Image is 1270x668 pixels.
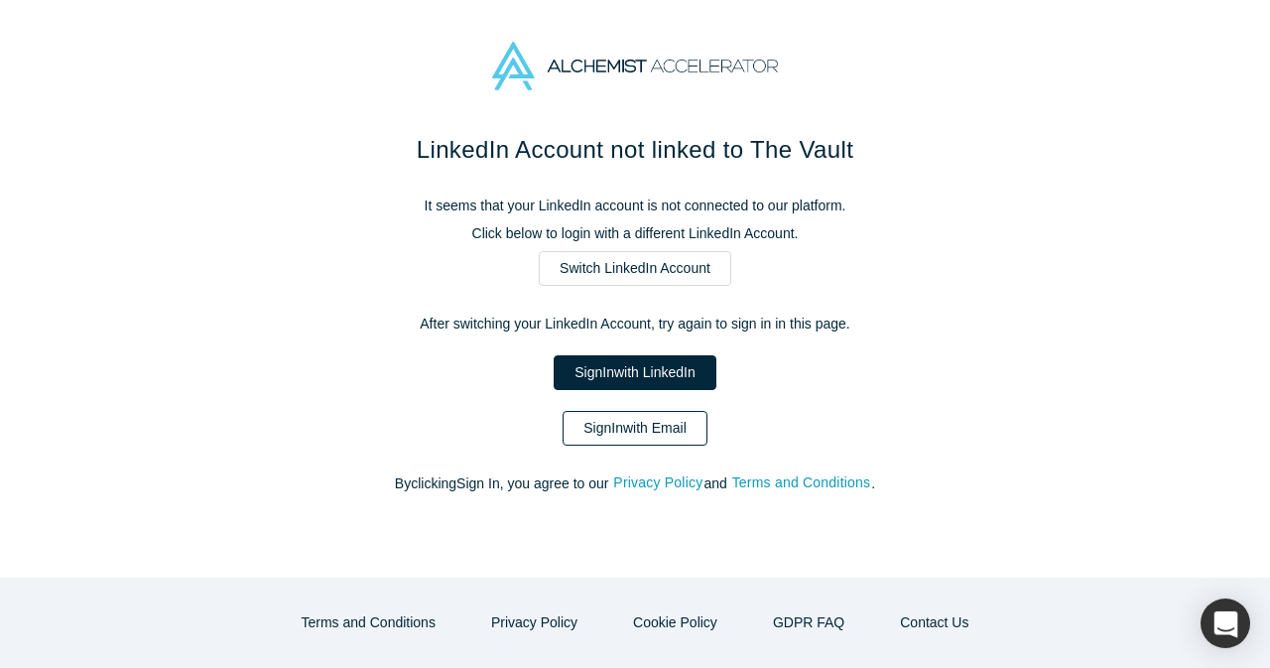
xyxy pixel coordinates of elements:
button: Terms and Conditions [281,605,456,640]
button: Privacy Policy [612,471,703,494]
button: Contact Us [879,605,989,640]
button: Terms and Conditions [731,471,872,494]
a: SignInwith Email [563,411,707,446]
p: Click below to login with a different LinkedIn Account. [218,223,1052,244]
h1: LinkedIn Account not linked to The Vault [218,132,1052,168]
button: Privacy Policy [470,605,598,640]
p: After switching your LinkedIn Account, try again to sign in in this page. [218,314,1052,334]
img: Alchemist Accelerator Logo [492,42,778,90]
p: By clicking Sign In , you agree to our and . [218,473,1052,494]
a: SignInwith LinkedIn [554,355,715,390]
button: Cookie Policy [612,605,738,640]
a: Switch LinkedIn Account [539,251,731,286]
p: It seems that your LinkedIn account is not connected to our platform. [218,196,1052,216]
a: GDPR FAQ [752,605,865,640]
